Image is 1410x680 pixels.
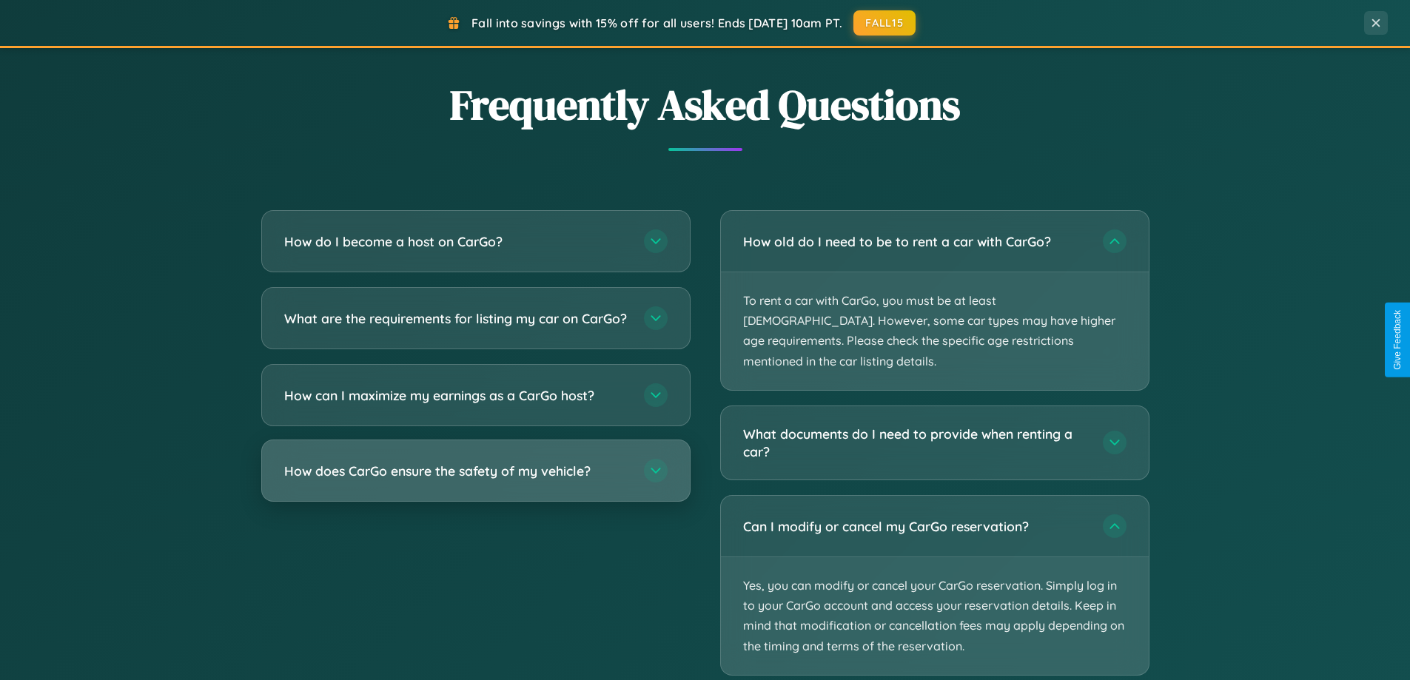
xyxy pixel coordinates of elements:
h3: What are the requirements for listing my car on CarGo? [284,309,629,328]
h3: Can I modify or cancel my CarGo reservation? [743,517,1088,536]
h3: What documents do I need to provide when renting a car? [743,425,1088,461]
h3: How can I maximize my earnings as a CarGo host? [284,386,629,405]
h3: How does CarGo ensure the safety of my vehicle? [284,462,629,480]
h2: Frequently Asked Questions [261,76,1149,133]
p: Yes, you can modify or cancel your CarGo reservation. Simply log in to your CarGo account and acc... [721,557,1149,675]
h3: How do I become a host on CarGo? [284,232,629,251]
button: FALL15 [853,10,916,36]
span: Fall into savings with 15% off for all users! Ends [DATE] 10am PT. [471,16,842,30]
p: To rent a car with CarGo, you must be at least [DEMOGRAPHIC_DATA]. However, some car types may ha... [721,272,1149,390]
div: Give Feedback [1392,310,1403,370]
h3: How old do I need to be to rent a car with CarGo? [743,232,1088,251]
